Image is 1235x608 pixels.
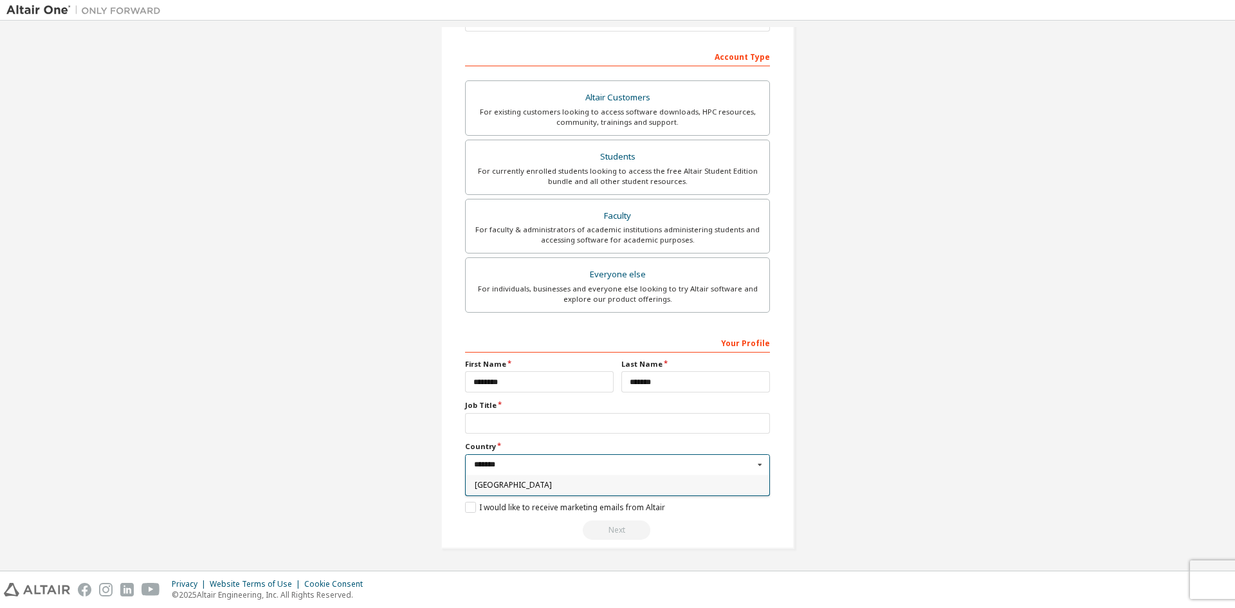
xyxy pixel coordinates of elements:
[473,166,762,187] div: For currently enrolled students looking to access the free Altair Student Edition bundle and all ...
[172,579,210,589] div: Privacy
[621,359,770,369] label: Last Name
[473,107,762,127] div: For existing customers looking to access software downloads, HPC resources, community, trainings ...
[99,583,113,596] img: instagram.svg
[172,589,370,600] p: © 2025 Altair Engineering, Inc. All Rights Reserved.
[304,579,370,589] div: Cookie Consent
[475,481,761,489] span: [GEOGRAPHIC_DATA]
[465,520,770,540] div: Read and acccept EULA to continue
[473,89,762,107] div: Altair Customers
[120,583,134,596] img: linkedin.svg
[465,332,770,353] div: Your Profile
[465,46,770,66] div: Account Type
[473,284,762,304] div: For individuals, businesses and everyone else looking to try Altair software and explore our prod...
[473,207,762,225] div: Faculty
[465,400,770,410] label: Job Title
[4,583,70,596] img: altair_logo.svg
[473,148,762,166] div: Students
[465,502,665,513] label: I would like to receive marketing emails from Altair
[473,266,762,284] div: Everyone else
[6,4,167,17] img: Altair One
[142,583,160,596] img: youtube.svg
[465,441,770,452] label: Country
[78,583,91,596] img: facebook.svg
[473,225,762,245] div: For faculty & administrators of academic institutions administering students and accessing softwa...
[465,359,614,369] label: First Name
[210,579,304,589] div: Website Terms of Use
